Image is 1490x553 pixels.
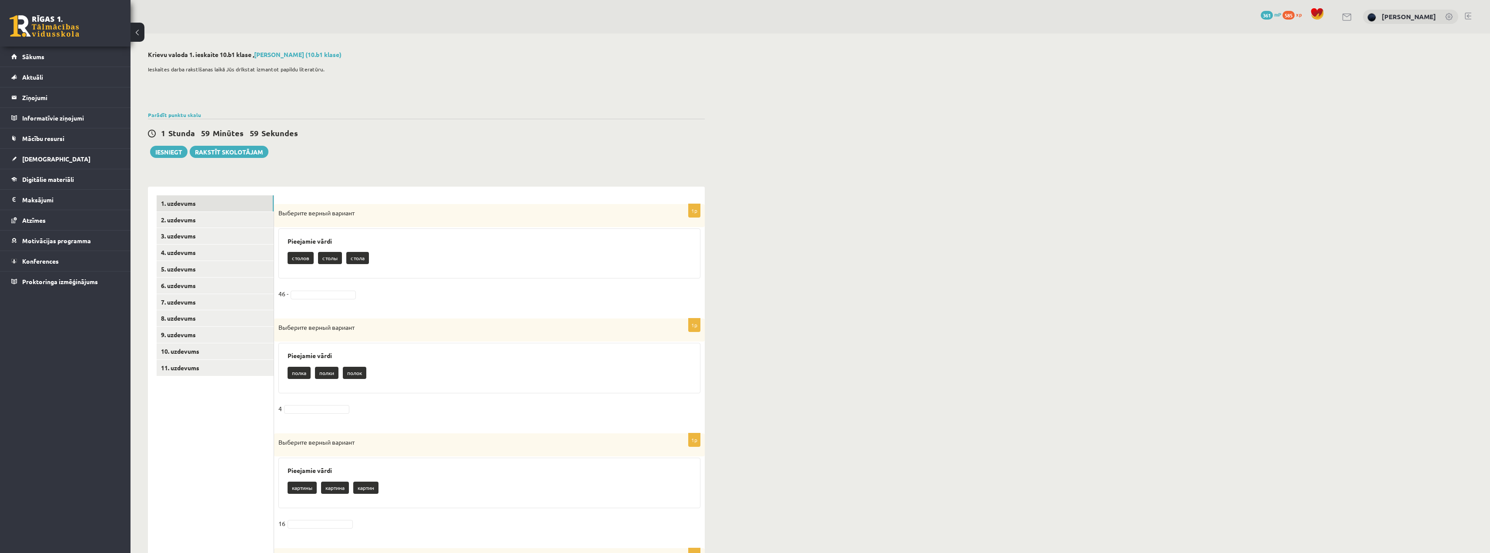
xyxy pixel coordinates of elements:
span: Sekundes [261,128,298,138]
span: Mācību resursi [22,134,64,142]
p: полка [288,367,311,379]
p: картин [353,482,378,494]
legend: Maksājumi [22,190,120,210]
a: Motivācijas programma [11,231,120,251]
span: Minūtes [213,128,244,138]
a: 4. uzdevums [157,245,274,261]
a: [PERSON_NAME] (10.b1 klase) [254,50,342,58]
a: Mācību resursi [11,128,120,148]
p: стола [346,252,369,264]
span: Выберите верный вариант [278,438,355,446]
span: 1 [161,128,165,138]
p: Ieskaites darba rakstīšanas laikā Jūs drīkstat izmantot papildu literatūru. [148,65,700,73]
a: Maksājumi [11,190,120,210]
p: 46 - [278,287,288,300]
p: картины [288,482,317,494]
span: mP [1274,11,1281,18]
legend: Ziņojumi [22,87,120,107]
span: Konferences [22,257,59,265]
p: 1p [688,318,700,332]
a: Konferences [11,251,120,271]
p: 1p [688,433,700,447]
p: 1p [688,204,700,218]
h3: Pieejamie vārdi [288,467,691,474]
a: Rakstīt skolotājam [190,146,268,158]
a: [PERSON_NAME] [1382,12,1436,21]
a: Proktoringa izmēģinājums [11,271,120,292]
p: 16 [278,517,285,530]
a: 11. uzdevums [157,360,274,376]
a: 585 xp [1282,11,1306,18]
a: 5. uzdevums [157,261,274,277]
a: 10. uzdevums [157,343,274,359]
h2: Krievu valoda 1. ieskaite 10.b1 klase , [148,51,705,58]
a: 9. uzdevums [157,327,274,343]
legend: Informatīvie ziņojumi [22,108,120,128]
span: Sākums [22,53,44,60]
p: 4 [278,402,282,415]
h3: Pieejamie vārdi [288,238,691,245]
span: [DEMOGRAPHIC_DATA] [22,155,90,163]
p: полки [315,367,338,379]
a: 6. uzdevums [157,278,274,294]
p: столы [318,252,342,264]
a: Rīgas 1. Tālmācības vidusskola [10,15,79,37]
a: Digitālie materiāli [11,169,120,189]
span: 361 [1261,11,1273,20]
a: Aktuāli [11,67,120,87]
span: Atzīmes [22,216,46,224]
span: Aktuāli [22,73,43,81]
span: Motivācijas programma [22,237,91,245]
a: Informatīvie ziņojumi [11,108,120,128]
p: полок [343,367,366,379]
p: столов [288,252,314,264]
a: 3. uzdevums [157,228,274,244]
a: Parādīt punktu skalu [148,111,201,118]
a: Atzīmes [11,210,120,230]
span: Выберите верный вариант [278,323,355,331]
a: 361 mP [1261,11,1281,18]
button: Iesniegt [150,146,188,158]
img: Nikolass Karpjuks [1367,13,1376,22]
p: картина [321,482,349,494]
a: 2. uzdevums [157,212,274,228]
span: 59 [201,128,210,138]
a: Sākums [11,47,120,67]
span: 585 [1282,11,1295,20]
h3: Pieejamie vārdi [288,352,691,359]
a: 1. uzdevums [157,195,274,211]
span: 59 [250,128,258,138]
a: Ziņojumi [11,87,120,107]
span: Proktoringa izmēģinājums [22,278,98,285]
a: [DEMOGRAPHIC_DATA] [11,149,120,169]
span: Выберите верный вариант [278,209,355,217]
a: 7. uzdevums [157,294,274,310]
span: Stunda [168,128,195,138]
span: xp [1296,11,1302,18]
span: Digitālie materiāli [22,175,74,183]
a: 8. uzdevums [157,310,274,326]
